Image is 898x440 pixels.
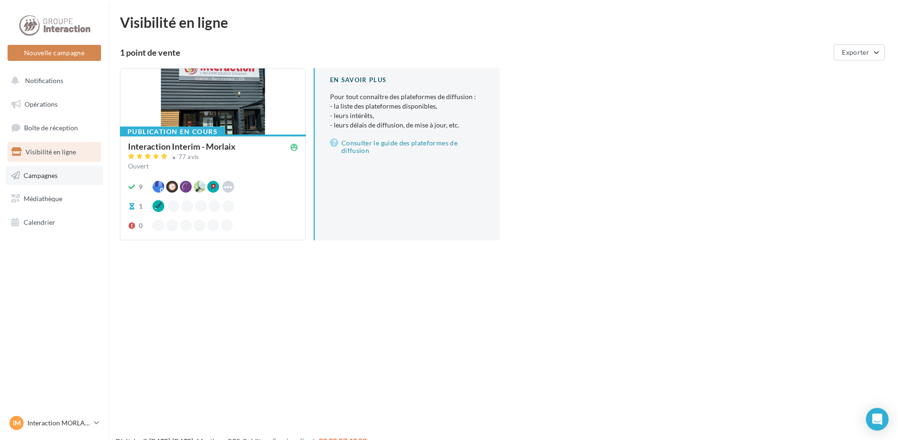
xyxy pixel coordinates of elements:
span: Visibilité en ligne [25,148,76,156]
div: 1 [139,202,143,211]
div: 0 [139,221,143,230]
span: Exporter [842,48,869,56]
li: - leurs délais de diffusion, de mise à jour, etc. [330,120,484,130]
button: Notifications [6,71,99,91]
div: Interaction Interim - Morlaix [128,142,236,151]
p: Interaction MORLAIX [27,418,90,428]
div: En savoir plus [330,76,484,85]
span: IM [13,418,21,428]
a: Consulter le guide des plateformes de diffusion [330,137,484,156]
span: Boîte de réception [24,124,78,132]
div: 77 avis [178,154,199,160]
span: Campagnes [24,171,58,179]
li: - leurs intérêts, [330,111,484,120]
span: Opérations [25,100,58,108]
button: Nouvelle campagne [8,45,101,61]
li: - la liste des plateformes disponibles, [330,102,484,111]
div: Publication en cours [120,127,225,137]
a: Visibilité en ligne [6,142,103,162]
div: Open Intercom Messenger [866,408,889,431]
a: Médiathèque [6,189,103,209]
div: 1 point de vente [120,48,830,57]
div: Visibilité en ligne [120,15,887,29]
span: Calendrier [24,218,55,226]
a: 77 avis [128,152,298,163]
span: Médiathèque [24,195,62,203]
a: Calendrier [6,212,103,232]
p: Pour tout connaître des plateformes de diffusion : [330,92,484,130]
button: Exporter [834,44,885,60]
a: Boîte de réception [6,118,103,138]
span: Notifications [25,76,63,85]
a: Opérations [6,94,103,114]
a: Campagnes [6,166,103,186]
span: Ouvert [128,162,149,170]
a: IM Interaction MORLAIX [8,414,101,432]
div: 9 [139,182,143,192]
